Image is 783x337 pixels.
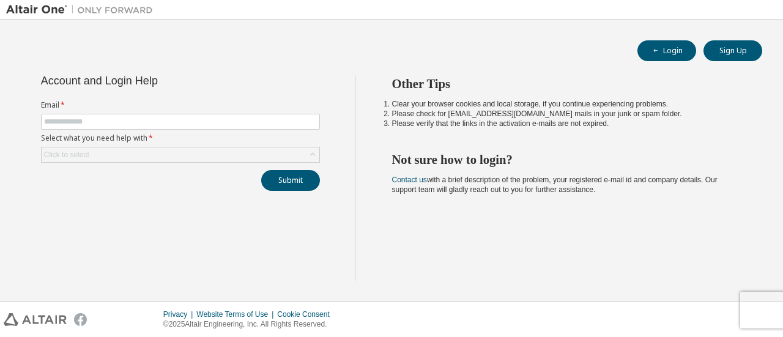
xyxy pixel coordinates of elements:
[277,309,336,319] div: Cookie Consent
[42,147,319,162] div: Click to select
[41,133,320,143] label: Select what you need help with
[74,313,87,326] img: facebook.svg
[392,119,741,128] li: Please verify that the links in the activation e-mails are not expired.
[163,319,337,330] p: © 2025 Altair Engineering, Inc. All Rights Reserved.
[703,40,762,61] button: Sign Up
[392,109,741,119] li: Please check for [EMAIL_ADDRESS][DOMAIN_NAME] mails in your junk or spam folder.
[392,152,741,168] h2: Not sure how to login?
[41,100,320,110] label: Email
[6,4,159,16] img: Altair One
[41,76,264,86] div: Account and Login Help
[44,150,89,160] div: Click to select
[4,313,67,326] img: altair_logo.svg
[163,309,196,319] div: Privacy
[392,176,427,184] a: Contact us
[261,170,320,191] button: Submit
[637,40,696,61] button: Login
[392,176,718,194] span: with a brief description of the problem, your registered e-mail id and company details. Our suppo...
[392,99,741,109] li: Clear your browser cookies and local storage, if you continue experiencing problems.
[392,76,741,92] h2: Other Tips
[196,309,277,319] div: Website Terms of Use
